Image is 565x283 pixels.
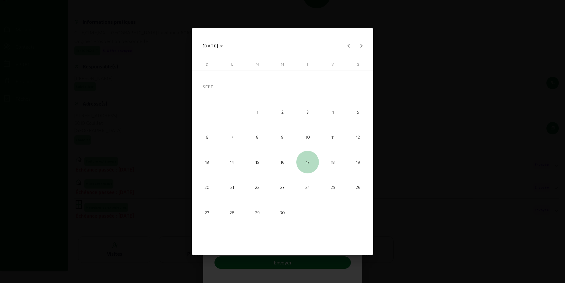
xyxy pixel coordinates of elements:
[270,175,295,200] button: 23 septembre 2026
[342,40,355,52] button: Previous month
[270,200,295,225] button: 30 septembre 2026
[219,124,245,150] button: 7 septembre 2026
[255,185,259,189] font: 22
[346,99,371,124] button: 5 septembre 2026
[320,175,345,200] button: 25 septembre 2026
[320,99,345,124] button: 4 septembre 2026
[206,62,208,66] font: D
[194,200,219,225] button: 27 septembre 2026
[194,175,219,200] button: 20 septembre 2026
[281,134,284,139] font: 9
[231,62,233,66] font: L
[255,210,260,215] font: 29
[357,62,359,66] font: S
[219,150,245,175] button: 14 septembre 2026
[219,175,245,200] button: 21 septembre 2026
[346,175,371,200] button: 26 septembre 2026
[355,40,367,52] button: Next month
[205,185,210,189] font: 20
[230,159,234,164] font: 14
[256,134,258,139] font: 8
[194,124,219,150] button: 6 septembre 2026
[203,43,218,48] font: [DATE]
[245,124,270,150] button: 8 septembre 2026
[281,62,284,66] font: M
[356,134,360,139] font: 12
[270,150,295,175] button: 16 septembre 2026
[295,124,320,150] button: 10 septembre 2026
[230,210,234,215] font: 28
[331,185,335,189] font: 25
[255,159,259,164] font: 15
[231,134,233,139] font: 7
[230,185,234,189] font: 21
[305,185,310,189] font: 24
[346,150,371,175] button: 19 septembre 2026
[331,134,334,139] font: 11
[205,159,209,164] font: 13
[245,99,270,124] button: 1er septembre 2026
[219,200,245,225] button: 28 septembre 2026
[257,109,258,114] font: 1
[281,109,284,114] font: 2
[203,84,214,89] font: SEPT.
[331,159,335,164] font: 18
[270,99,295,124] button: 2 septembre 2026
[307,109,309,114] font: 3
[280,210,285,215] font: 30
[357,109,359,114] font: 5
[306,159,309,164] font: 17
[200,40,226,51] button: Choose month and year
[245,175,270,200] button: 22 septembre 2026
[332,62,334,66] font: V
[332,109,334,114] font: 4
[194,150,219,175] button: 13 septembre 2026
[280,185,285,189] font: 23
[306,134,310,139] font: 10
[346,124,371,150] button: 12 septembre 2026
[320,150,345,175] button: 18 septembre 2026
[205,210,209,215] font: 27
[295,99,320,124] button: 3 septembre 2026
[320,124,345,150] button: 11 septembre 2026
[245,200,270,225] button: 29 septembre 2026
[270,124,295,150] button: 9 septembre 2026
[280,159,285,164] font: 16
[295,150,320,175] button: 17 septembre 2026
[206,134,208,139] font: 6
[245,150,270,175] button: 15 septembre 2026
[356,159,360,164] font: 19
[295,175,320,200] button: 24 septembre 2026
[356,185,360,189] font: 26
[307,62,308,66] font: J
[256,62,259,66] font: M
